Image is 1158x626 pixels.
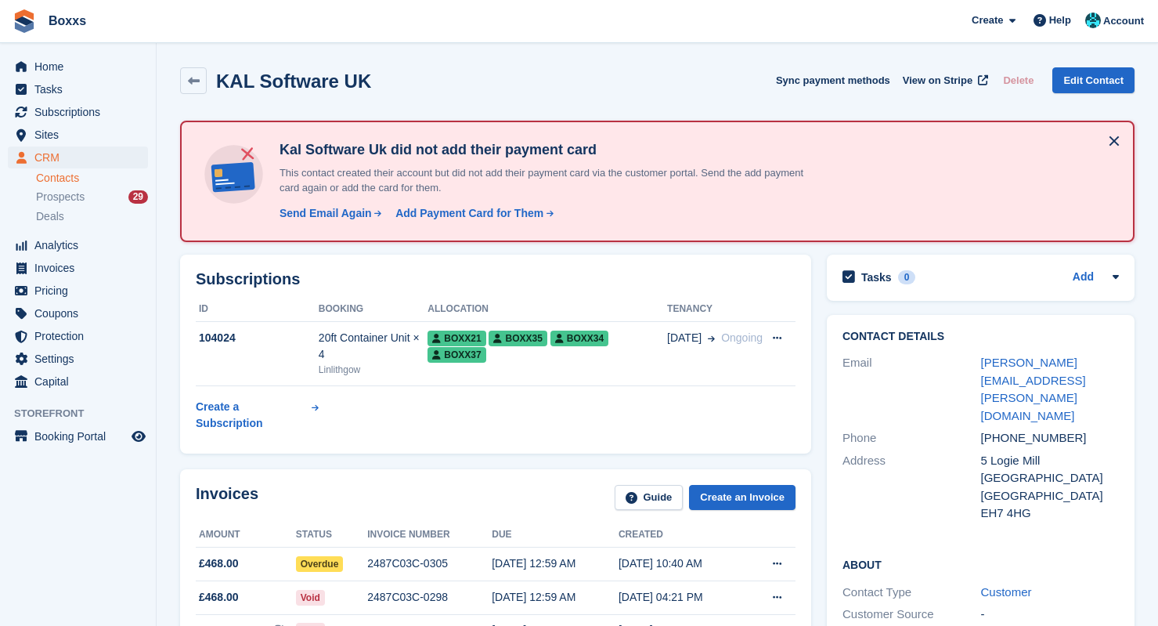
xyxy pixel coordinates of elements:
span: Void [296,590,325,606]
a: menu [8,257,148,279]
span: Analytics [34,234,128,256]
h4: Kal Software Uk did not add their payment card [273,141,821,159]
th: Status [296,523,368,548]
a: Preview store [129,427,148,446]
img: no-card-linked-e7822e413c904bf8b177c4d89f31251c4716f9871600ec3ca5bfc59e148c83f4.svg [200,141,267,208]
div: [DATE] 10:40 AM [619,555,746,572]
div: Create a Subscription [196,399,308,432]
a: Guide [615,485,684,511]
a: Customer [981,585,1032,599]
div: Add Payment Card for Them [395,205,543,222]
span: £468.00 [199,555,239,572]
span: Overdue [296,556,344,572]
a: menu [8,425,148,447]
div: [DATE] 12:59 AM [492,555,619,572]
span: Sites [34,124,128,146]
span: Boxx35 [489,331,547,346]
a: menu [8,56,148,78]
a: menu [8,302,148,324]
a: Edit Contact [1052,67,1135,93]
div: Linlithgow [319,363,427,377]
div: 29 [128,190,148,204]
div: - [981,606,1120,624]
h2: About [842,556,1119,572]
div: Send Email Again [280,205,372,222]
th: Allocation [427,297,667,322]
img: stora-icon-8386f47178a22dfd0bd8f6a31ec36ba5ce8667c1dd55bd0f319d3a0aa187defe.svg [13,9,36,33]
a: menu [8,234,148,256]
img: Graham Buchan [1085,13,1101,28]
a: Create an Invoice [689,485,795,511]
button: Delete [997,67,1040,93]
div: 2487C03C-0298 [367,589,492,606]
span: Ongoing [721,331,763,344]
span: Capital [34,371,128,393]
div: [DATE] 04:21 PM [619,589,746,606]
a: menu [8,101,148,123]
a: Contacts [36,171,148,186]
span: Coupons [34,302,128,324]
div: Address [842,452,981,523]
p: This contact created their account but did not add their payment card via the customer portal. Se... [273,165,821,196]
a: menu [8,78,148,100]
span: Home [34,56,128,78]
div: 2487C03C-0305 [367,555,492,572]
div: Customer Source [842,606,981,624]
span: Help [1049,13,1071,28]
a: Boxxs [42,8,92,34]
span: Storefront [14,406,156,422]
span: Booking Portal [34,425,128,447]
th: Due [492,523,619,548]
button: Sync payment methods [776,67,890,93]
span: Deals [36,209,64,224]
a: View on Stripe [896,67,991,93]
a: [PERSON_NAME][EMAIL_ADDRESS][PERSON_NAME][DOMAIN_NAME] [981,356,1086,422]
span: Boxx34 [550,331,608,346]
div: 20ft Container Unit × 4 [319,330,427,363]
span: Subscriptions [34,101,128,123]
h2: Contact Details [842,331,1119,343]
span: Boxx37 [427,347,485,363]
th: Booking [319,297,427,322]
div: 0 [898,270,916,284]
div: 104024 [196,330,319,346]
th: Invoice number [367,523,492,548]
div: Contact Type [842,584,981,602]
div: EH7 4HG [981,505,1120,523]
a: menu [8,325,148,347]
span: Boxx21 [427,331,485,346]
h2: KAL Software UK [216,71,371,92]
h2: Subscriptions [196,270,795,288]
th: Tenancy [667,297,763,322]
div: [DATE] 12:59 AM [492,589,619,606]
h2: Invoices [196,485,258,511]
span: [DATE] [667,330,702,346]
a: Create a Subscription [196,393,319,438]
span: Tasks [34,78,128,100]
div: [PHONE_NUMBER] [981,429,1120,447]
span: View on Stripe [903,73,972,89]
span: Invoices [34,257,128,279]
div: [GEOGRAPHIC_DATA] [981,487,1120,505]
div: Email [842,354,981,425]
span: Account [1103,13,1144,29]
a: menu [8,348,148,370]
a: Prospects 29 [36,189,148,205]
a: menu [8,280,148,302]
th: Created [619,523,746,548]
h2: Tasks [861,270,892,284]
span: Prospects [36,190,85,204]
div: Phone [842,429,981,447]
div: [GEOGRAPHIC_DATA] [981,469,1120,487]
th: Amount [196,523,296,548]
a: Deals [36,208,148,225]
a: menu [8,124,148,146]
span: CRM [34,147,128,168]
th: ID [196,297,319,322]
span: Protection [34,325,128,347]
a: menu [8,147,148,168]
a: Add Payment Card for Them [389,205,555,222]
span: Settings [34,348,128,370]
span: Create [972,13,1003,28]
div: 5 Logie Mill [981,452,1120,470]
